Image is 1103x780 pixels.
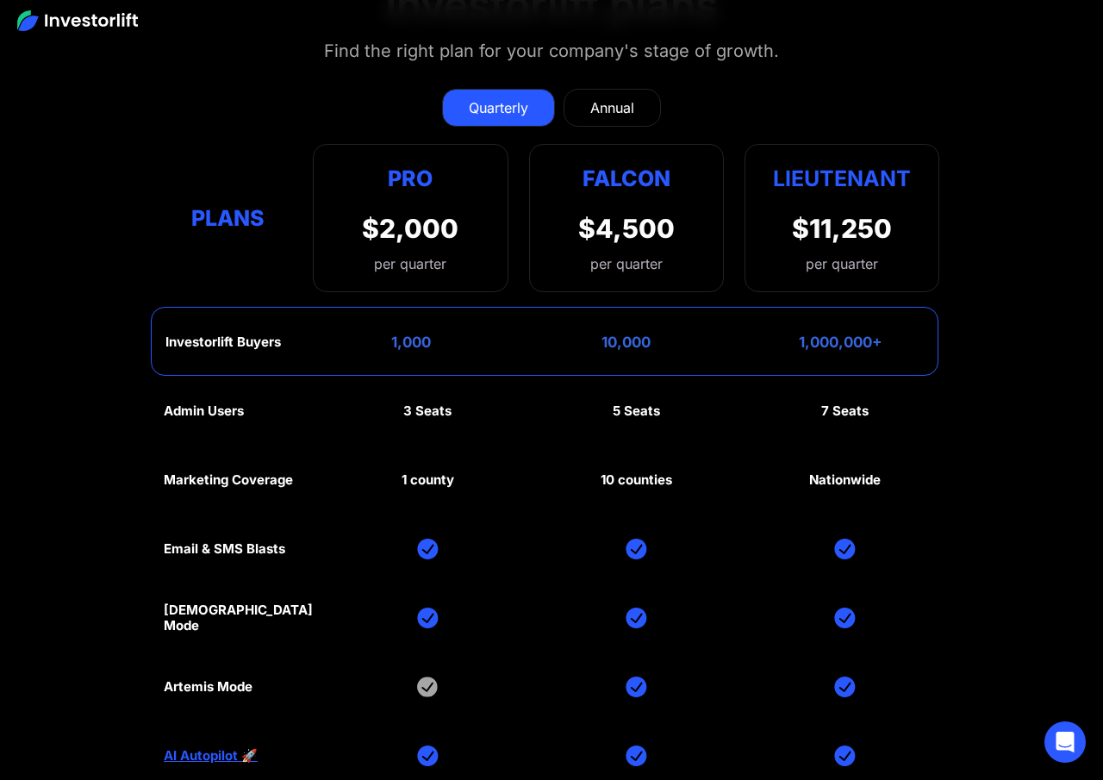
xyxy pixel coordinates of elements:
div: 10,000 [601,334,651,351]
div: 3 Seats [403,403,452,419]
div: 1,000,000+ [799,334,882,351]
div: Quarterly [469,97,528,118]
div: Annual [590,97,634,118]
div: per quarter [806,253,878,274]
div: Plans [164,201,292,234]
div: Email & SMS Blasts [164,541,285,557]
div: 1,000 [391,334,431,351]
div: Admin Users [164,403,244,419]
div: Investorlift Buyers [165,334,281,350]
div: 7 Seats [821,403,869,419]
div: per quarter [590,253,663,274]
div: Find the right plan for your company's stage of growth. [324,37,779,65]
div: 10 counties [601,472,672,488]
div: Marketing Coverage [164,472,293,488]
div: Pro [362,162,458,196]
div: 5 Seats [613,403,660,419]
a: AI Autopilot 🚀 [164,748,258,764]
div: per quarter [362,253,458,274]
div: $11,250 [792,213,892,244]
div: Open Intercom Messenger [1044,721,1086,763]
div: Artemis Mode [164,679,252,695]
strong: Lieutenant [773,165,911,191]
div: Nationwide [809,472,881,488]
div: Falcon [583,162,670,196]
div: 1 county [402,472,454,488]
div: $2,000 [362,213,458,244]
div: $4,500 [578,213,675,244]
div: [DEMOGRAPHIC_DATA] Mode [164,602,313,633]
